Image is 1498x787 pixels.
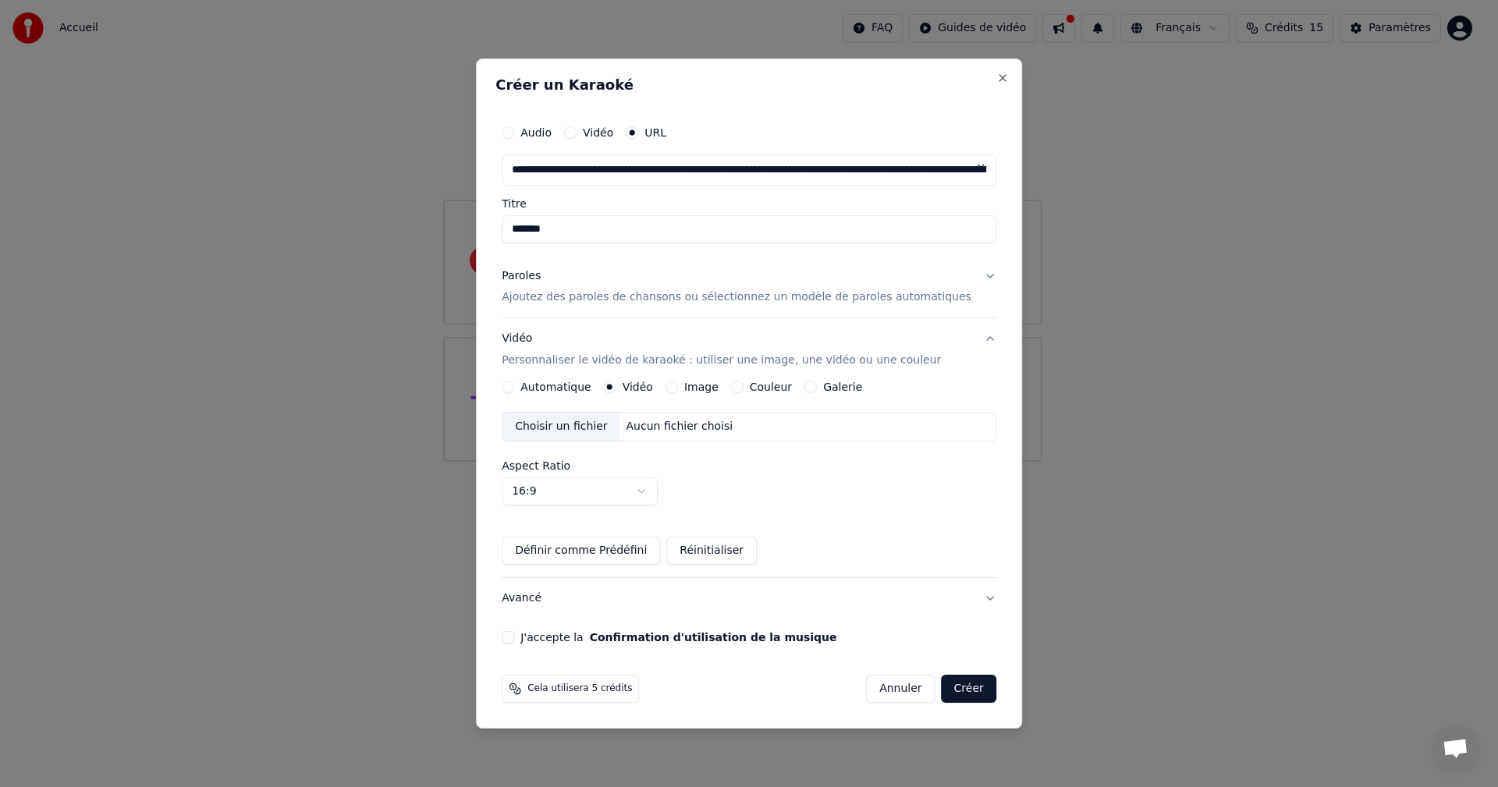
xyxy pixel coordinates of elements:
button: Créer [942,675,996,703]
label: J'accepte la [520,632,836,643]
button: Définir comme Prédéfini [502,537,660,565]
h2: Créer un Karaoké [495,78,1003,92]
button: Réinitialiser [666,537,757,565]
label: Automatique [520,381,591,392]
label: Audio [520,127,552,138]
label: Galerie [823,381,862,392]
label: Image [684,381,719,392]
label: Vidéo [583,127,613,138]
button: Annuler [866,675,935,703]
div: Paroles [502,268,541,284]
label: Couleur [750,381,792,392]
label: URL [644,127,666,138]
span: Cela utilisera 5 crédits [527,682,632,695]
button: ParolesAjoutez des paroles de chansons ou sélectionnez un modèle de paroles automatiques [502,256,996,318]
div: VidéoPersonnaliser le vidéo de karaoké : utiliser une image, une vidéo ou une couleur [502,381,996,577]
p: Personnaliser le vidéo de karaoké : utiliser une image, une vidéo ou une couleur [502,353,941,369]
div: Vidéo [502,331,941,369]
label: Titre [502,198,996,209]
label: Aspect Ratio [502,460,996,471]
p: Ajoutez des paroles de chansons ou sélectionnez un modèle de paroles automatiques [502,290,971,306]
button: Avancé [502,578,996,619]
div: Choisir un fichier [502,413,619,441]
label: Vidéo [623,381,653,392]
div: Aucun fichier choisi [620,419,740,434]
button: VidéoPersonnaliser le vidéo de karaoké : utiliser une image, une vidéo ou une couleur [502,319,996,381]
button: J'accepte la [590,632,837,643]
